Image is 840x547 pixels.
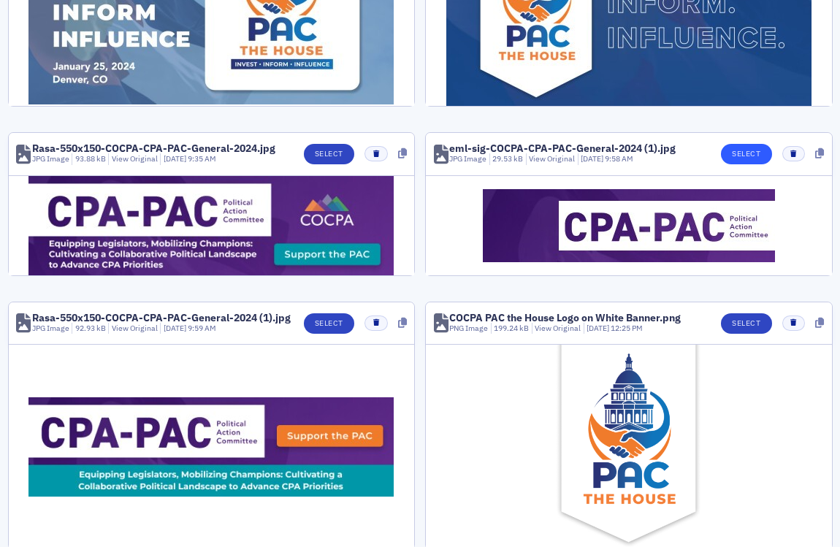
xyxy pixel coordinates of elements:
div: 199.24 kB [491,323,530,334]
a: View Original [112,323,158,333]
span: [DATE] [581,153,605,164]
div: Rasa-550x150-COCPA-CPA-PAC-General-2024 (1).jpg [32,313,291,323]
span: 9:35 AM [188,153,216,164]
span: [DATE] [164,153,188,164]
div: eml-sig-COCPA-CPA-PAC-General-2024 (1).jpg [449,143,676,153]
span: 9:58 AM [605,153,633,164]
div: COCPA PAC the House Logo on White Banner.png [449,313,681,323]
button: Select [721,313,771,334]
a: View Original [112,153,158,164]
span: 12:25 PM [611,323,643,333]
div: 93.88 kB [72,153,106,165]
div: PNG Image [449,323,488,334]
a: View Original [535,323,581,333]
span: [DATE] [164,323,188,333]
a: View Original [529,153,575,164]
div: 29.53 kB [489,153,524,165]
div: JPG Image [449,153,486,165]
span: 9:59 AM [188,323,216,333]
span: [DATE] [587,323,611,333]
button: Select [304,144,354,164]
div: Rasa-550x150-COCPA-CPA-PAC-General-2024.jpg [32,143,275,153]
button: Select [304,313,354,334]
div: JPG Image [32,323,69,334]
div: 92.93 kB [72,323,106,334]
button: Select [721,144,771,164]
div: JPG Image [32,153,69,165]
